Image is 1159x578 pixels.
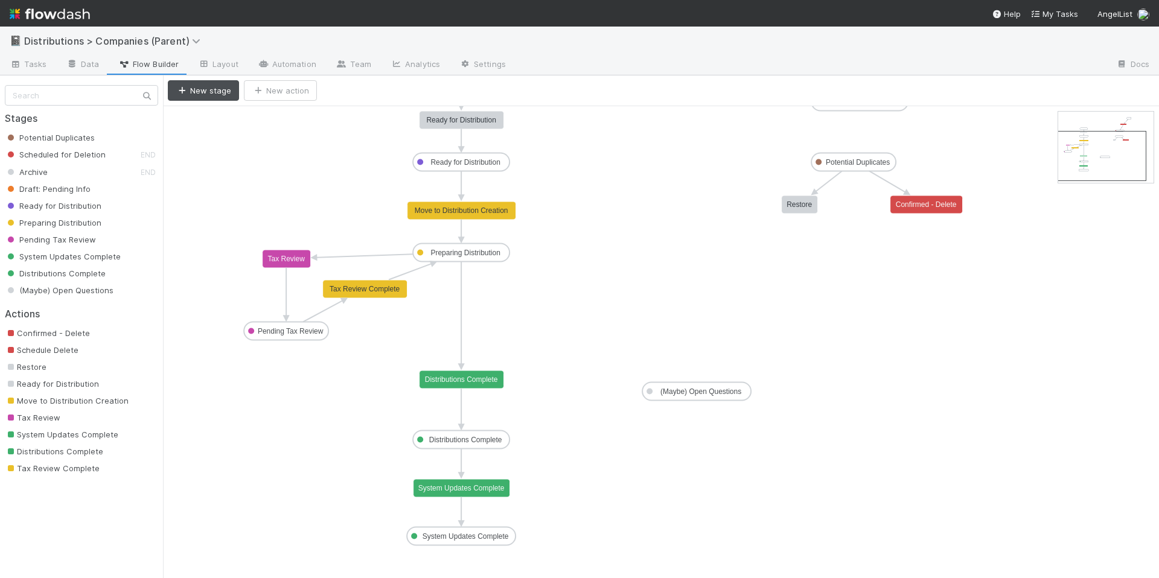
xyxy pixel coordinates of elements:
[5,345,78,355] span: Schedule Delete
[24,35,206,47] span: Distributions > Companies (Parent)
[10,58,47,70] span: Tasks
[5,85,158,106] input: Search
[5,268,106,278] span: Distributions Complete
[425,375,498,384] text: Distributions Complete
[5,379,99,389] span: Ready for Distribution
[5,396,129,405] span: Move to Distribution Creation
[248,56,326,75] a: Automation
[168,80,239,101] button: New stage
[1106,56,1159,75] a: Docs
[5,218,101,227] span: Preparing Distribution
[109,56,188,75] a: Flow Builder
[826,158,890,167] text: Potential Duplicates
[415,206,508,215] text: Move to Distribution Creation
[5,446,103,456] span: Distributions Complete
[5,413,60,422] span: Tax Review
[244,80,317,101] button: New action
[787,200,812,209] text: Restore
[10,4,90,24] img: logo-inverted-e16ddd16eac7371096b0.svg
[118,58,179,70] span: Flow Builder
[141,168,156,177] small: END
[5,285,113,295] span: (Maybe) Open Questions
[326,56,381,75] a: Team
[1137,8,1149,21] img: avatar_a2d05fec-0a57-4266-8476-74cda3464b0e.png
[5,113,158,124] h2: Stages
[5,235,96,244] span: Pending Tax Review
[5,362,46,372] span: Restore
[5,184,91,194] span: Draft: Pending Info
[10,36,22,46] span: 📓
[430,249,500,257] text: Preparing Distribution
[141,150,156,159] small: END
[992,8,1021,20] div: Help
[5,133,95,142] span: Potential Duplicates
[5,430,118,439] span: System Updates Complete
[450,56,516,75] a: Settings
[1030,8,1078,20] a: My Tasks
[330,285,400,293] text: Tax Review Complete
[5,308,158,320] h2: Actions
[188,56,248,75] a: Layout
[5,463,100,473] span: Tax Review Complete
[418,484,505,492] text: System Updates Complete
[1030,9,1078,19] span: My Tasks
[267,255,305,263] text: Tax Review
[5,201,101,211] span: Ready for Distribution
[426,116,496,124] text: Ready for Distribution
[5,252,121,261] span: System Updates Complete
[57,56,109,75] a: Data
[896,200,957,209] text: Confirmed - Delete
[258,327,324,335] text: Pending Tax Review
[381,56,450,75] a: Analytics
[660,387,741,396] text: (Maybe) Open Questions
[5,167,48,177] span: Archive
[5,328,90,338] span: Confirmed - Delete
[430,158,500,167] text: Ready for Distribution
[423,532,509,541] text: System Updates Complete
[1097,9,1132,19] span: AngelList
[429,436,502,444] text: Distributions Complete
[5,150,106,159] span: Scheduled for Deletion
